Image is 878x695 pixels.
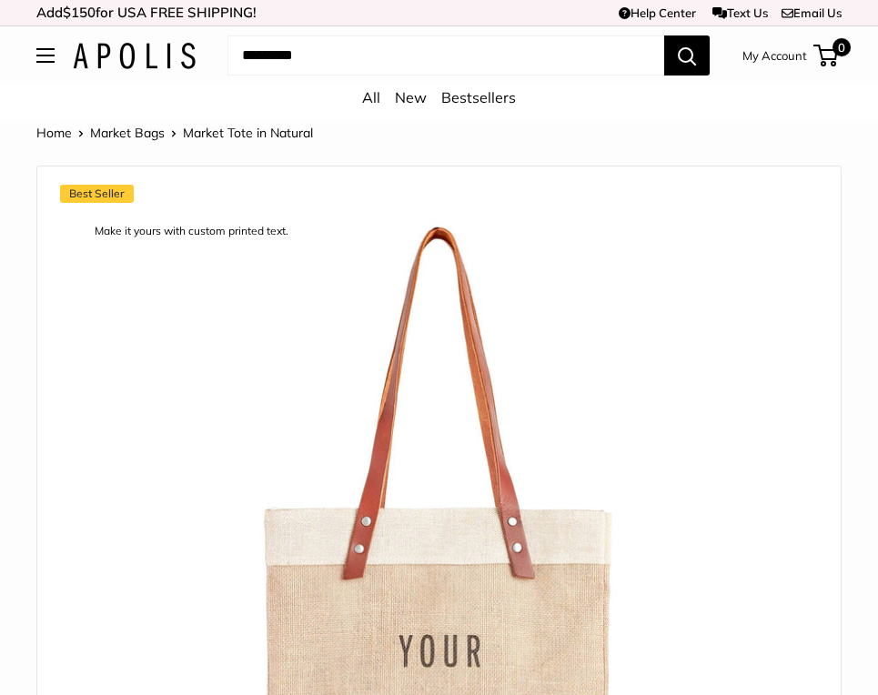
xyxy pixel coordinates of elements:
a: Help Center [619,5,696,20]
a: Bestsellers [441,88,516,106]
nav: Breadcrumb [36,121,313,145]
button: Open menu [36,48,55,63]
a: All [362,88,380,106]
a: Email Us [782,5,842,20]
img: Apolis [73,43,196,69]
a: Text Us [712,5,768,20]
a: New [395,88,427,106]
input: Search... [227,35,664,76]
button: Search [664,35,710,76]
span: Best Seller [60,185,134,203]
a: My Account [742,45,807,66]
a: Home [36,125,72,141]
span: $150 [63,4,96,21]
span: 0 [833,38,851,56]
a: Market Bags [90,125,165,141]
span: Market Tote in Natural [183,125,313,141]
a: 0 [815,45,838,66]
div: Make it yours with custom printed text. [86,219,298,244]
